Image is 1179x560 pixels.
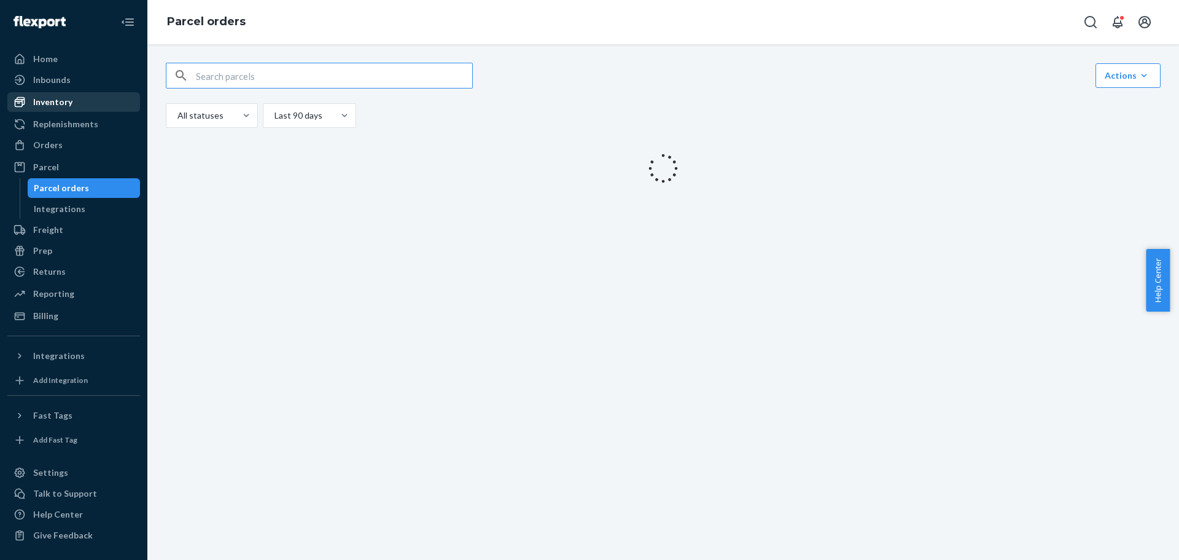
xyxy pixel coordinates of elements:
button: Integrations [7,346,140,366]
div: Fast Tags [33,409,72,422]
div: Integrations [33,350,85,362]
a: Help Center [7,505,140,524]
div: Billing [33,310,58,322]
button: Help Center [1146,249,1170,312]
a: Billing [7,306,140,326]
div: Home [33,53,58,65]
div: Settings [33,467,68,479]
div: Freight [33,224,63,236]
div: Talk to Support [33,487,97,500]
div: Inventory [33,96,72,108]
div: Parcel orders [34,182,89,194]
a: Inventory [7,92,140,112]
div: Actions [1105,69,1151,82]
a: Add Fast Tag [7,430,140,450]
a: Prep [7,241,140,261]
div: Add Fast Tag [33,435,77,445]
span: Support [25,9,69,20]
div: Prep [33,245,52,257]
div: Returns [33,266,66,278]
input: Last 90 days [273,109,274,122]
button: Actions [1095,63,1161,88]
div: Replenishments [33,118,98,130]
div: Help Center [33,508,83,521]
div: Reporting [33,288,74,300]
a: Integrations [28,199,141,219]
a: Orders [7,135,140,155]
img: Flexport logo [14,16,66,28]
input: All statuses [176,109,177,122]
a: Settings [7,463,140,483]
button: Talk to Support [7,484,140,503]
div: Inbounds [33,74,71,86]
div: Orders [33,139,63,151]
button: Fast Tags [7,406,140,425]
a: Replenishments [7,114,140,134]
a: Add Integration [7,371,140,390]
button: Open account menu [1132,10,1157,34]
div: Add Integration [33,375,88,385]
div: Parcel [33,161,59,173]
a: Home [7,49,140,69]
div: Give Feedback [33,529,93,542]
input: Search parcels [196,63,472,88]
ol: breadcrumbs [157,4,255,40]
a: Inbounds [7,70,140,90]
a: Freight [7,220,140,240]
button: Close Navigation [115,10,140,34]
a: Returns [7,262,140,282]
a: Reporting [7,284,140,304]
a: Parcel [7,157,140,177]
button: Open Search Box [1078,10,1103,34]
div: Integrations [34,203,85,215]
button: Open notifications [1105,10,1130,34]
a: Parcel orders [28,178,141,198]
button: Give Feedback [7,526,140,545]
a: Parcel orders [167,15,246,28]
